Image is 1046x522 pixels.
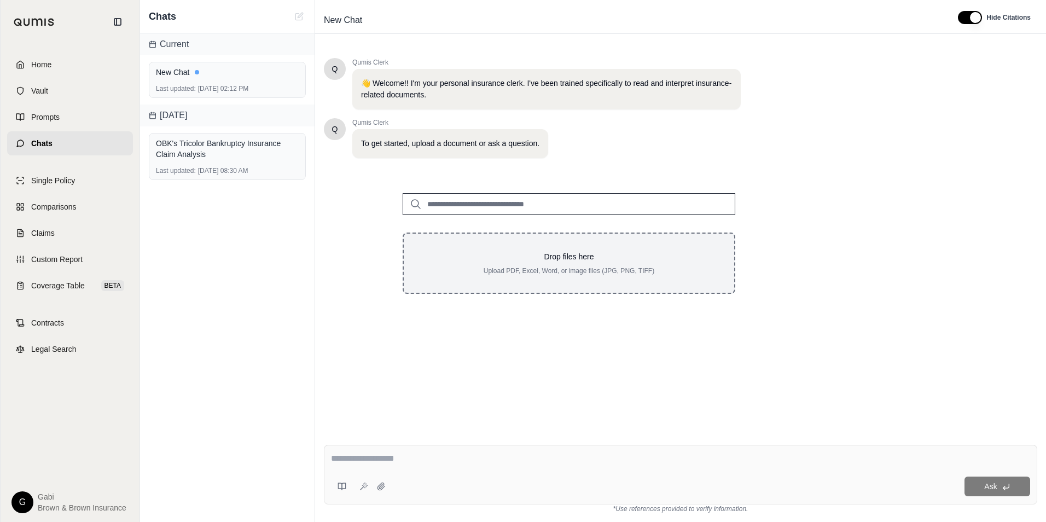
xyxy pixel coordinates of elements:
span: Prompts [31,112,60,123]
span: Last updated: [156,84,196,93]
button: New Chat [293,10,306,23]
div: OBK's Tricolor Bankruptcy Insurance Claim Analysis [156,138,299,160]
a: Custom Report [7,247,133,271]
div: Edit Title [319,11,945,29]
a: Coverage TableBETA [7,274,133,298]
span: Home [31,59,51,70]
span: Brown & Brown Insurance [38,502,126,513]
span: BETA [101,280,124,291]
div: [DATE] 08:30 AM [156,166,299,175]
span: Last updated: [156,166,196,175]
span: New Chat [319,11,367,29]
div: [DATE] [140,105,315,126]
span: Chats [149,9,176,24]
span: Hello [332,124,338,135]
span: Ask [984,482,997,491]
div: [DATE] 02:12 PM [156,84,299,93]
span: Comparisons [31,201,76,212]
div: *Use references provided to verify information. [324,504,1037,513]
a: Contracts [7,311,133,335]
a: Home [7,53,133,77]
a: Prompts [7,105,133,129]
p: Upload PDF, Excel, Word, or image files (JPG, PNG, TIFF) [421,266,717,275]
span: Claims [31,228,55,239]
span: Gabi [38,491,126,502]
p: 👋 Welcome!! I'm your personal insurance clerk. I've been trained specifically to read and interpr... [361,78,732,101]
span: Contracts [31,317,64,328]
button: Collapse sidebar [109,13,126,31]
a: Legal Search [7,337,133,361]
a: Claims [7,221,133,245]
span: Chats [31,138,53,149]
span: Vault [31,85,48,96]
span: Custom Report [31,254,83,265]
img: Qumis Logo [14,18,55,26]
div: New Chat [156,67,299,78]
div: G [11,491,33,513]
p: Drop files here [421,251,717,262]
span: Coverage Table [31,280,85,291]
span: Single Policy [31,175,75,186]
a: Chats [7,131,133,155]
div: Current [140,33,315,55]
button: Ask [964,477,1030,496]
span: Qumis Clerk [352,118,548,127]
p: To get started, upload a document or ask a question. [361,138,539,149]
span: Qumis Clerk [352,58,741,67]
a: Vault [7,79,133,103]
a: Comparisons [7,195,133,219]
span: Legal Search [31,344,77,355]
a: Single Policy [7,169,133,193]
span: Hello [332,63,338,74]
span: Hide Citations [986,13,1031,22]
